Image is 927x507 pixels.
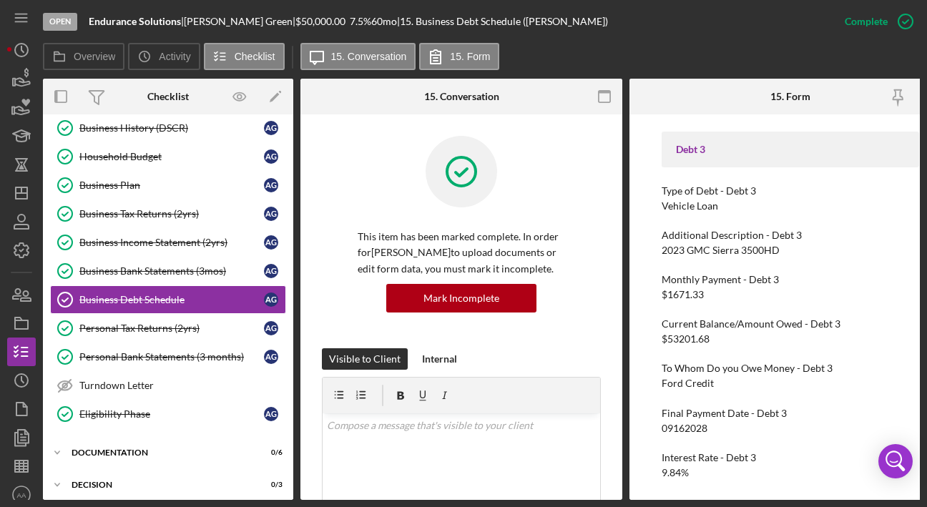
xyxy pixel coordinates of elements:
div: Business Bank Statements (3mos) [79,265,264,277]
div: Vehicle Loan [662,200,718,212]
div: A G [264,207,278,221]
div: Monthly Payment - Debt 3 [662,274,919,285]
div: Business Income Statement (2yrs) [79,237,264,248]
a: Personal Bank Statements (3 months)AG [50,343,286,371]
div: Eligibility Phase [79,408,264,420]
div: Personal Tax Returns (2yrs) [79,323,264,334]
div: 0 / 6 [257,448,283,457]
div: A G [264,264,278,278]
div: Debt 3 [676,144,905,155]
div: Visible to Client [329,348,401,370]
a: Business Tax Returns (2yrs)AG [50,200,286,228]
button: Activity [128,43,200,70]
div: A G [264,149,278,164]
div: 15. Conversation [424,91,499,102]
a: Business History (DSCR)AG [50,114,286,142]
button: 15. Form [419,43,499,70]
div: Personal Bank Statements (3 months) [79,351,264,363]
label: Checklist [235,51,275,62]
div: Business Tax Returns (2yrs) [79,208,264,220]
button: Mark Incomplete [386,284,536,312]
div: Ford Credit [662,378,714,389]
a: Business Bank Statements (3mos)AG [50,257,286,285]
a: Business PlanAG [50,171,286,200]
div: Household Budget [79,151,264,162]
div: Final Payment Date - Debt 3 [662,408,919,419]
a: Eligibility PhaseAG [50,400,286,428]
label: 15. Form [450,51,490,62]
div: 15. Form [770,91,810,102]
div: 0 / 3 [257,481,283,489]
button: Internal [415,348,464,370]
div: DOCUMENTATION [72,448,247,457]
div: Business History (DSCR) [79,122,264,134]
label: Overview [74,51,115,62]
div: Interest Rate - Debt 3 [662,452,919,463]
a: Business Debt ScheduleAG [50,285,286,314]
div: To Whom Do you Owe Money - Debt 3 [662,363,919,374]
a: Business Income Statement (2yrs)AG [50,228,286,257]
button: Complete [830,7,920,36]
div: $53201.68 [662,333,710,345]
button: 15. Conversation [300,43,416,70]
div: Decision [72,481,247,489]
div: $1671.33 [662,289,704,300]
div: Type of Debt - Debt 3 [662,185,919,197]
div: 9.84% [662,467,689,478]
div: Checklist [147,91,189,102]
a: Personal Tax Returns (2yrs)AG [50,314,286,343]
div: A G [264,292,278,307]
div: [PERSON_NAME] Green | [184,16,295,27]
div: Business Plan [79,179,264,191]
label: 15. Conversation [331,51,407,62]
div: | [89,16,184,27]
label: Activity [159,51,190,62]
div: $50,000.00 [295,16,350,27]
div: Complete [845,7,888,36]
div: Open Intercom Messenger [878,444,913,478]
div: Turndown Letter [79,380,285,391]
p: This item has been marked complete. In order for [PERSON_NAME] to upload documents or edit form d... [358,229,565,277]
button: Checklist [204,43,285,70]
div: Business Debt Schedule [79,294,264,305]
button: Overview [43,43,124,70]
div: A G [264,235,278,250]
div: 7.5 % [350,16,371,27]
div: 60 mo [371,16,397,27]
div: Current Balance/Amount Owed - Debt 3 [662,318,919,330]
text: AA [17,491,26,499]
div: | 15. Business Debt Schedule ([PERSON_NAME]) [397,16,608,27]
div: Mark Incomplete [423,284,499,312]
div: A G [264,321,278,335]
a: Turndown Letter [50,371,286,400]
div: Open [43,13,77,31]
div: A G [264,178,278,192]
div: A G [264,350,278,364]
div: 2023 GMC Sierra 3500HD [662,245,780,256]
div: Internal [422,348,457,370]
b: Endurance Solutions [89,15,181,27]
a: Household BudgetAG [50,142,286,171]
div: A G [264,407,278,421]
div: Additional Description - Debt 3 [662,230,919,241]
div: 09162028 [662,423,707,434]
div: A G [264,121,278,135]
button: Visible to Client [322,348,408,370]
